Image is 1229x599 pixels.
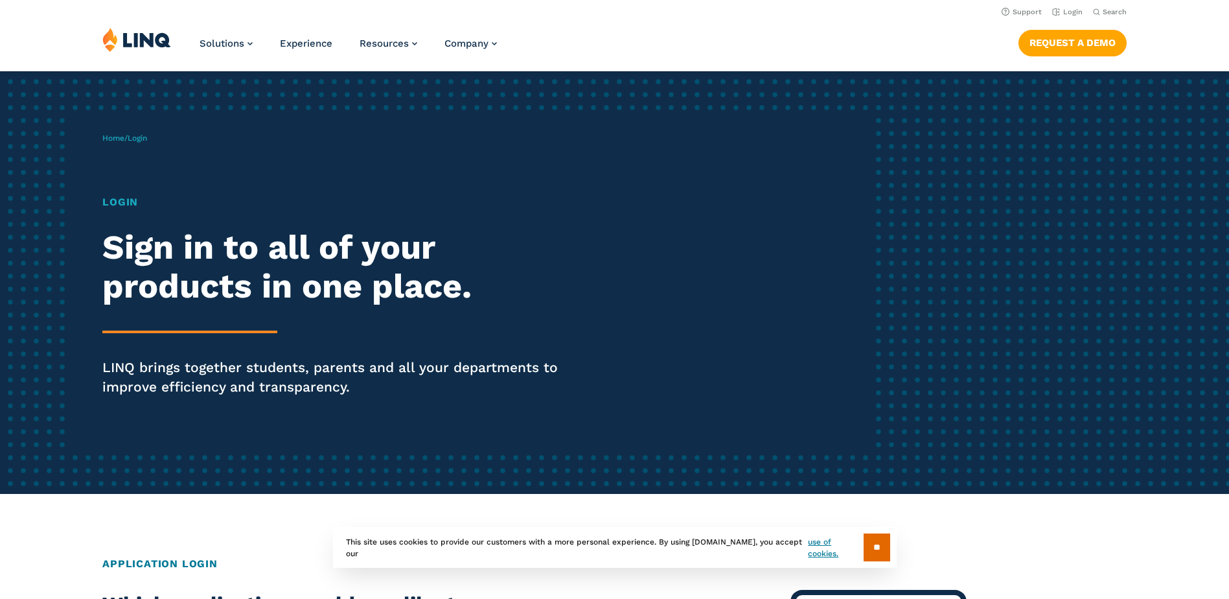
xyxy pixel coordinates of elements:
span: Login [128,134,147,143]
div: This site uses cookies to provide our customers with a more personal experience. By using [DOMAIN... [333,527,897,568]
a: Request a Demo [1018,30,1127,56]
span: Search [1103,8,1127,16]
span: / [102,134,147,143]
a: Company [444,38,497,49]
img: LINQ | K‑12 Software [102,27,171,52]
span: Company [444,38,488,49]
a: use of cookies. [808,536,863,559]
nav: Primary Navigation [200,27,497,70]
p: LINQ brings together students, parents and all your departments to improve efficiency and transpa... [102,358,576,397]
a: Login [1052,8,1083,16]
h1: Login [102,194,576,210]
a: Home [102,134,124,143]
a: Resources [360,38,417,49]
a: Support [1002,8,1042,16]
span: Solutions [200,38,244,49]
a: Solutions [200,38,253,49]
span: Resources [360,38,409,49]
nav: Button Navigation [1018,27,1127,56]
h2: Sign in to all of your products in one place. [102,228,576,306]
a: Experience [280,38,332,49]
button: Open Search Bar [1093,7,1127,17]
